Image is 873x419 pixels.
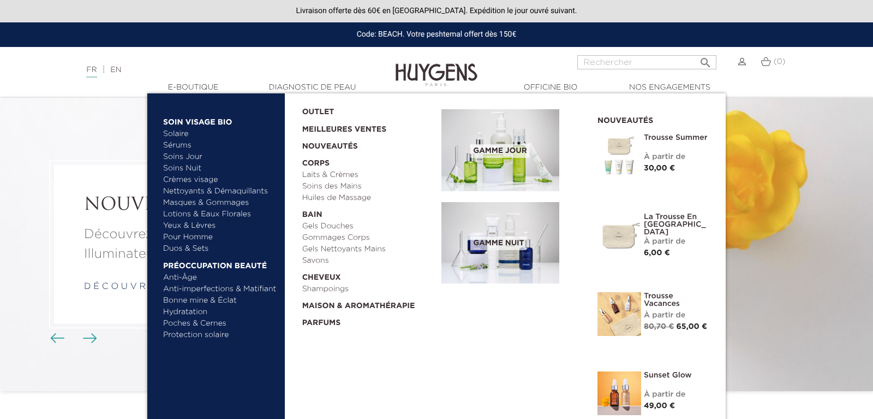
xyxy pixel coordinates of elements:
[470,144,529,158] span: Gamme jour
[774,58,786,66] span: (0)
[577,55,716,69] input: Rechercher
[86,66,97,78] a: FR
[644,213,709,236] a: La Trousse en [GEOGRAPHIC_DATA]
[302,244,434,255] a: Gels Nettoyants Mains
[677,323,708,331] span: 65,00 €
[163,209,277,220] a: Lotions & Eaux Florales
[163,272,277,284] a: Anti-Âge
[84,282,160,291] a: d é c o u v r i r
[302,284,434,295] a: Shampoings
[644,236,709,247] div: À partir de
[615,82,724,93] a: Nos engagements
[163,186,277,197] a: Nettoyants & Démaquillants
[597,292,641,336] img: La Trousse vacances
[139,82,248,93] a: E-Boutique
[302,169,434,181] a: Laits & Crèmes
[302,192,434,204] a: Huiles de Massage
[644,323,674,331] span: 80,70 €
[644,292,709,308] a: Trousse Vacances
[84,196,314,216] a: NOUVEAU !
[302,204,434,221] a: Bain
[163,197,277,209] a: Masques & Gommages
[163,163,267,174] a: Soins Nuit
[396,46,477,88] img: Huygens
[302,152,434,169] a: Corps
[302,101,424,118] a: OUTLET
[163,140,277,151] a: Sérums
[302,232,434,244] a: Gommages Corps
[110,66,121,74] a: EN
[55,331,90,347] div: Boutons du carrousel
[644,371,709,379] a: Sunset Glow
[302,295,434,312] a: Maison & Aromathérapie
[163,151,277,163] a: Soins Jour
[163,284,277,295] a: Anti-imperfections & Matifiant
[699,53,712,66] i: 
[163,128,277,140] a: Solaire
[163,318,277,329] a: Poches & Cernes
[644,402,675,410] span: 49,00 €
[81,63,355,76] div: |
[302,312,434,329] a: Parfums
[163,220,277,232] a: Yeux & Lèvres
[441,109,559,191] img: routine_jour_banner.jpg
[163,243,277,255] a: Duos & Sets
[302,118,424,135] a: Meilleures Ventes
[644,249,670,257] span: 6,00 €
[258,82,367,93] a: Diagnostic de peau
[163,174,277,186] a: Crèmes visage
[470,237,527,250] span: Gamme nuit
[163,306,277,318] a: Hydratation
[644,310,709,321] div: À partir de
[696,52,715,67] button: 
[441,109,581,191] a: Gamme jour
[441,202,581,284] a: Gamme nuit
[302,255,434,267] a: Savons
[302,267,434,284] a: Cheveux
[302,181,434,192] a: Soins des Mains
[302,135,434,152] a: Nouveautés
[597,371,641,415] img: Sunset glow- un teint éclatant
[597,113,709,126] h2: Nouveautés
[644,134,709,141] a: Trousse Summer
[163,255,277,272] a: Préoccupation beauté
[163,329,277,341] a: Protection solaire
[84,225,314,264] a: Découvrez notre Élixir Perfecteur Illuminateur !
[644,164,675,172] span: 30,00 €
[441,202,559,284] img: routine_nuit_banner.jpg
[163,232,277,243] a: Pour Homme
[163,295,277,306] a: Bonne mine & Éclat
[644,151,709,163] div: À partir de
[302,221,434,232] a: Gels Douches
[496,82,605,93] a: Officine Bio
[597,213,641,257] img: La Trousse en Coton
[597,134,641,178] img: Trousse Summer
[163,111,277,128] a: Soin Visage Bio
[644,389,709,400] div: À partir de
